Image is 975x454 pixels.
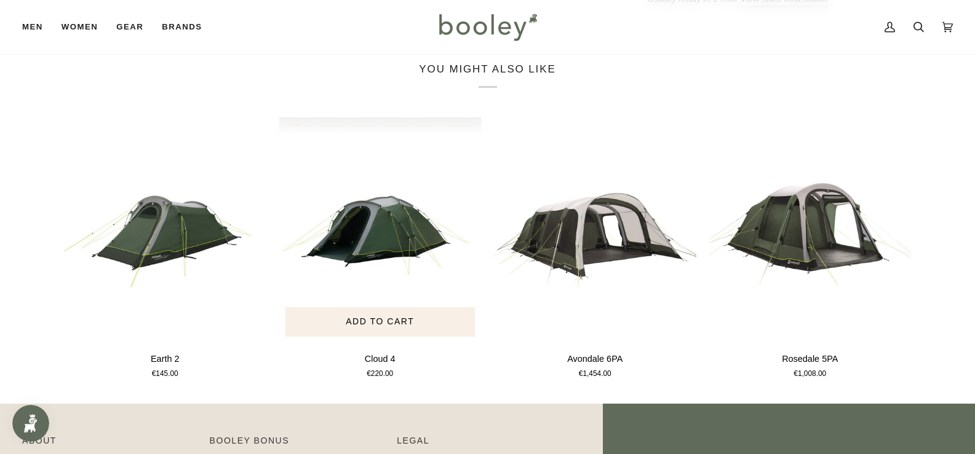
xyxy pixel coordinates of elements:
[12,405,49,442] iframe: Button to open loyalty program pop-up
[494,117,697,342] product-grid-item-variant: Default Title
[116,21,143,33] span: Gear
[285,307,476,337] button: Add to cart
[367,369,393,380] span: €220.00
[434,9,541,45] img: Booley
[709,348,912,380] a: Rosedale 5PA
[64,63,912,88] h2: You might also like
[162,21,202,33] span: Brands
[64,117,267,342] product-grid-item-variant: Green
[64,348,267,380] a: Earth 2
[397,434,572,453] p: Pipeline_Footer Sub
[210,434,385,453] p: Booley Bonus
[279,117,482,342] product-grid-item-variant: Green
[709,117,912,342] img: Outwell Rosedale 5PA - Booley Galway
[567,353,623,366] p: Avondale 6PA
[64,117,267,380] product-grid-item: Earth 2
[494,117,697,342] img: Outwell Avondale 6PA - Booley Galway
[346,315,414,328] span: Add to cart
[494,348,697,380] a: Avondale 6PA
[494,117,697,380] product-grid-item: Avondale 6PA
[151,353,180,366] p: Earth 2
[709,117,912,342] product-grid-item-variant: Default Title
[579,369,611,380] span: €1,454.00
[709,117,912,380] product-grid-item: Rosedale 5PA
[494,117,697,342] a: Avondale 6PA
[22,21,43,33] span: Men
[279,348,482,380] a: Cloud 4
[62,21,98,33] span: Women
[279,117,482,342] a: Cloud 4
[782,353,838,366] p: Rosedale 5PA
[64,117,267,342] img: Outwell Earth 2 Green - Booley Galway
[279,117,482,380] product-grid-item: Cloud 4
[279,117,482,342] img: Outwell Cloud 4 - Green Booley Galway
[794,369,826,380] span: €1,008.00
[152,369,178,380] span: €145.00
[709,117,912,342] a: Rosedale 5PA
[365,353,396,366] p: Cloud 4
[22,434,197,453] p: Pipeline_Footer Main
[64,117,267,342] a: Earth 2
